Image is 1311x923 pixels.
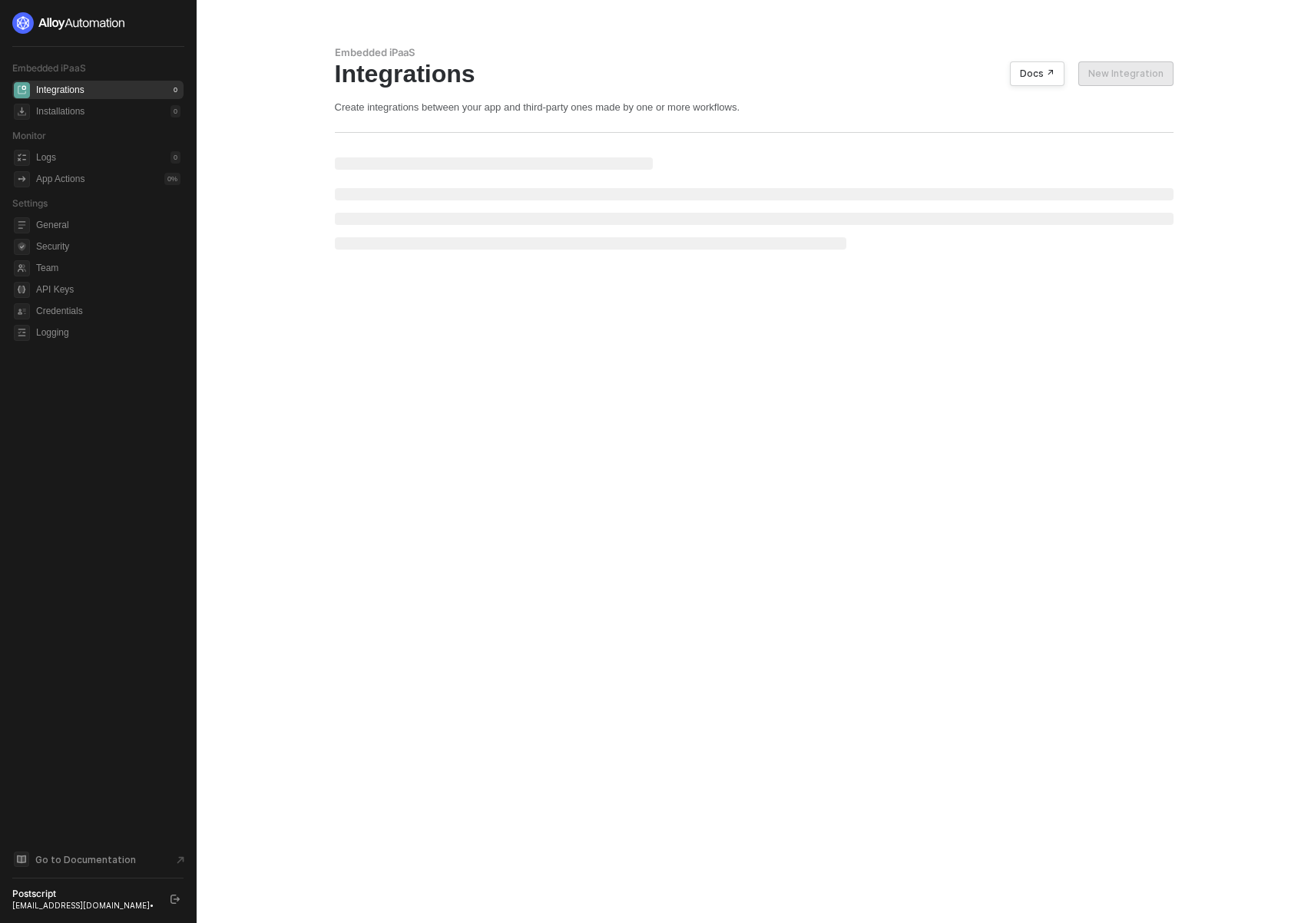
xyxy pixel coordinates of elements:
div: Create integrations between your app and third-party ones made by one or more workflows. [335,101,1174,114]
div: Embedded iPaaS [335,46,1174,59]
span: documentation [14,852,29,867]
div: Integrations [36,84,84,97]
span: Go to Documentation [35,853,136,866]
div: App Actions [36,173,84,186]
span: Embedded iPaaS [12,62,86,74]
div: [EMAIL_ADDRESS][DOMAIN_NAME] • [12,900,157,911]
span: integrations [14,82,30,98]
div: 0 [170,84,180,96]
span: installations [14,104,30,120]
button: Docs ↗ [1010,61,1064,86]
div: Docs ↗ [1020,68,1054,80]
span: team [14,260,30,276]
div: 0 [170,151,180,164]
span: General [36,216,180,234]
img: logo [12,12,126,34]
div: Integrations [335,59,1174,88]
a: Knowledge Base [12,850,184,868]
span: Security [36,237,180,256]
span: Credentials [36,302,180,320]
a: logo [12,12,184,34]
span: logout [170,895,180,904]
span: icon-logs [14,150,30,166]
div: Postscript [12,888,157,900]
div: Logs [36,151,56,164]
span: Settings [12,197,48,209]
div: 0 [170,105,180,117]
span: Team [36,259,180,277]
span: icon-app-actions [14,171,30,187]
span: Monitor [12,130,46,141]
button: New Integration [1078,61,1174,86]
span: document-arrow [173,852,188,868]
span: credentials [14,303,30,319]
span: Logging [36,323,180,342]
span: api-key [14,282,30,298]
span: security [14,239,30,255]
div: Installations [36,105,84,118]
span: general [14,217,30,233]
span: logging [14,325,30,341]
span: API Keys [36,280,180,299]
div: 0 % [164,173,180,185]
